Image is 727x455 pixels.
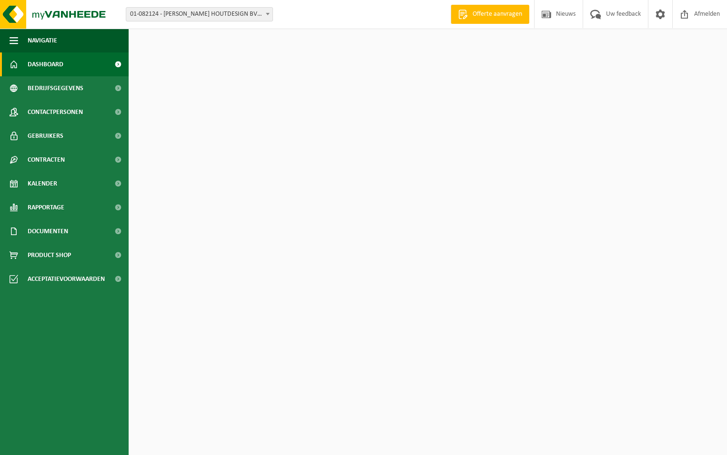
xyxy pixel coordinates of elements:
[470,10,525,19] span: Offerte aanvragen
[28,76,83,100] span: Bedrijfsgegevens
[451,5,529,24] a: Offerte aanvragen
[126,8,273,21] span: 01-082124 - KROCK HOUTDESIGN BV - GELUWE
[28,100,83,124] span: Contactpersonen
[28,219,68,243] span: Documenten
[28,52,63,76] span: Dashboard
[28,267,105,291] span: Acceptatievoorwaarden
[28,172,57,196] span: Kalender
[28,29,57,52] span: Navigatie
[28,196,64,219] span: Rapportage
[28,243,71,267] span: Product Shop
[28,124,63,148] span: Gebruikers
[28,148,65,172] span: Contracten
[126,7,273,21] span: 01-082124 - KROCK HOUTDESIGN BV - GELUWE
